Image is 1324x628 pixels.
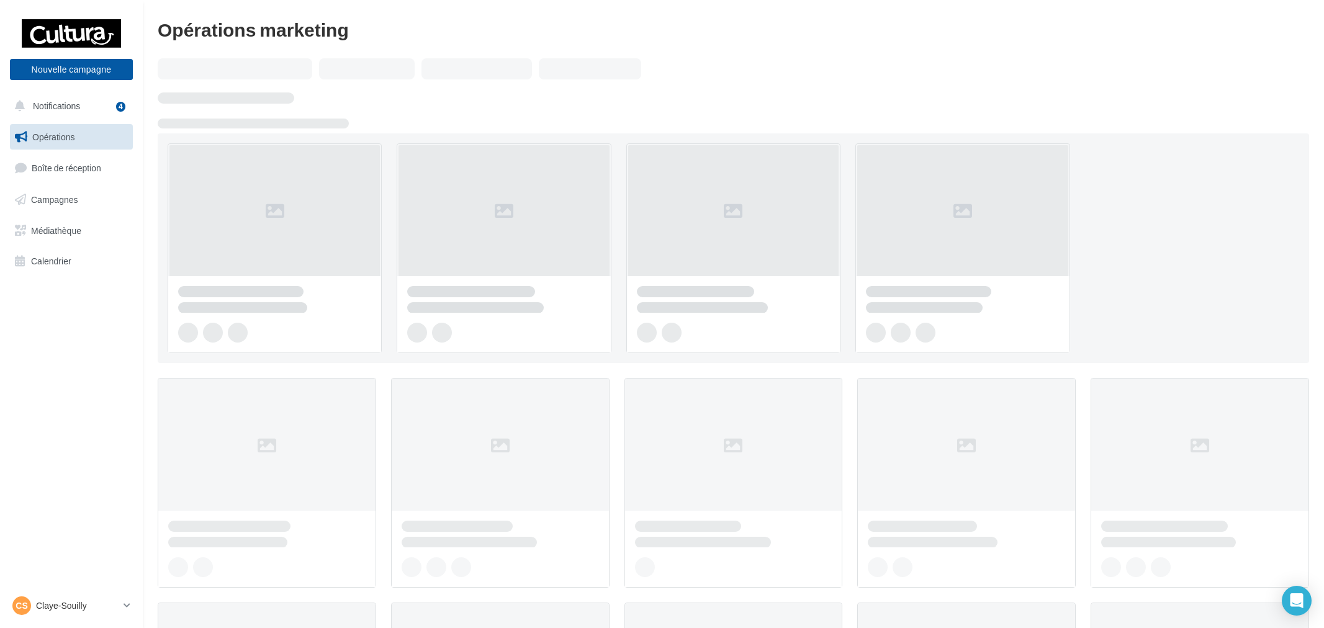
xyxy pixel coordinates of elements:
[31,256,71,266] span: Calendrier
[33,101,80,111] span: Notifications
[7,218,135,244] a: Médiathèque
[7,248,135,274] a: Calendrier
[116,102,125,112] div: 4
[32,132,74,142] span: Opérations
[31,225,81,235] span: Médiathèque
[7,187,135,213] a: Campagnes
[7,155,135,181] a: Boîte de réception
[32,163,101,173] span: Boîte de réception
[36,599,119,612] p: Claye-Souilly
[16,599,27,612] span: CS
[31,194,78,205] span: Campagnes
[1282,586,1312,616] div: Open Intercom Messenger
[10,594,133,617] a: CS Claye-Souilly
[158,20,1309,38] div: Opérations marketing
[7,124,135,150] a: Opérations
[10,59,133,80] button: Nouvelle campagne
[7,93,130,119] button: Notifications 4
